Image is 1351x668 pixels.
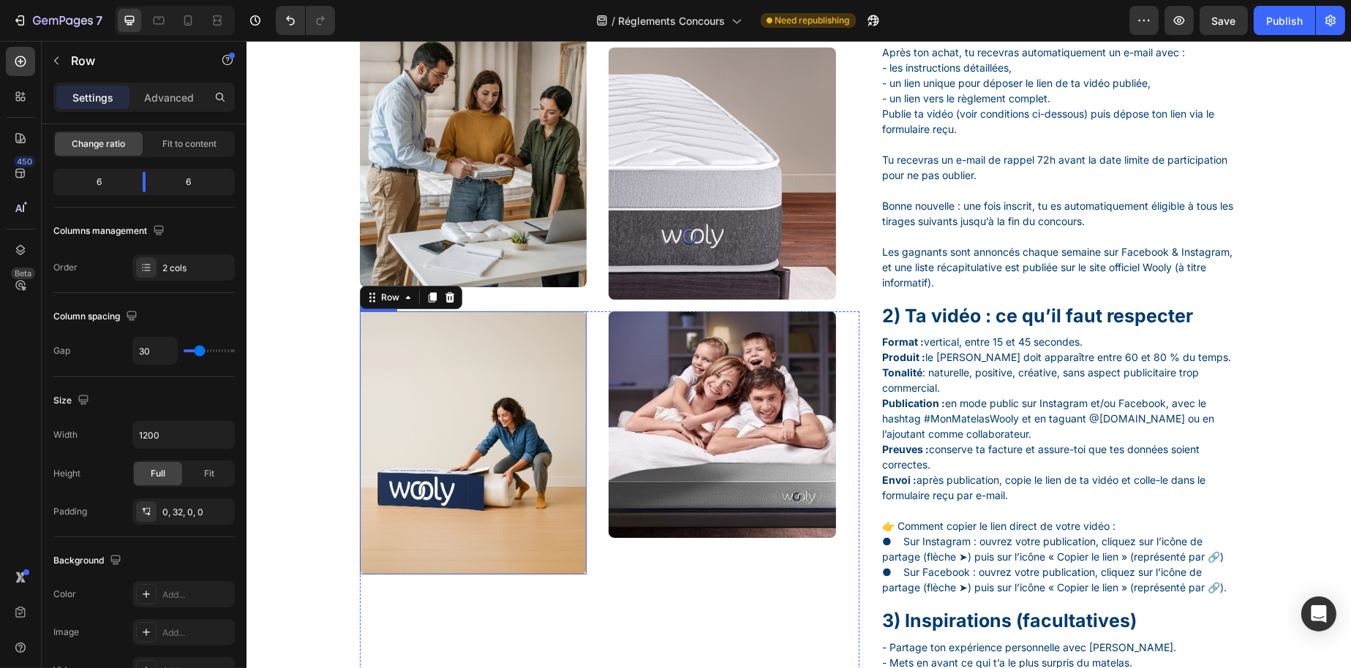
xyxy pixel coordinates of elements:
[53,344,70,357] div: Gap
[53,221,168,241] div: Columns management
[157,172,232,192] div: 6
[53,428,78,441] div: Width
[132,250,156,263] div: Row
[1266,13,1303,29] div: Publish
[247,41,1351,668] iframe: Design area
[636,433,671,445] strong: Envoi :
[1200,6,1248,35] button: Save
[162,262,231,275] div: 2 cols
[636,599,990,660] p: - Partage ton expérience personnelle avec [PERSON_NAME]. - Mets en avant ce qui t’a le plus surpr...
[53,626,79,639] div: Image
[151,467,165,480] span: Full
[11,267,35,279] div: Beta
[133,338,177,364] input: Auto
[636,402,683,414] strong: Preuves :
[71,52,195,69] p: Row
[53,505,87,518] div: Padding
[636,477,990,523] p: 👉 Comment copier le lien direct de votre vidéo : ● Sur Instagram : ouvrez votre publication, cliq...
[276,6,335,35] div: Undo/Redo
[1301,596,1336,631] div: Open Intercom Messenger
[96,12,102,29] p: 7
[53,261,78,274] div: Order
[636,325,677,338] strong: Tonalité
[636,523,990,554] p: ● Sur Facebook : ouvrez votre publication, cliquez sur l’icône de partage (flèche ➤) puis sur l’i...
[53,551,124,571] div: Background
[162,588,231,601] div: Add...
[204,467,214,480] span: Fit
[635,566,992,593] h1: 3) Inspirations (facultatives)
[636,4,990,65] p: Après ton achat, tu recevras automatiquement un e-mail avec : - les instructions détaillées, - un...
[362,7,589,259] img: Douceur et confort de la literie Wooly grâce aux fibres de laine naturelles
[56,172,131,192] div: 6
[53,588,76,601] div: Color
[1254,6,1315,35] button: Publish
[362,270,589,497] img: La marque Wooly Bedding tire son origine d'un mouton irlandais.
[72,90,113,105] p: Settings
[14,156,35,167] div: 450
[636,310,680,322] strong: Produit :
[6,6,109,35] button: 7
[636,96,990,142] p: Tu recevras un e-mail de rappel 72h avant la date limite de participation pour ne pas oublier.
[612,13,616,29] span: /
[775,14,850,27] span: Need republishing
[162,506,231,519] div: 0, 32, 0, 0
[144,90,194,105] p: Advanced
[1212,15,1236,27] span: Save
[619,13,726,29] span: Réglements Concours
[636,293,990,462] p: vertical, entre 15 et 45 secondes. le [PERSON_NAME] doit apparaître entre 60 et 80 % du temps. : ...
[53,467,80,480] div: Height
[133,422,234,448] input: Auto
[162,626,231,639] div: Add...
[636,142,990,188] p: Bonne nouvelle : une fois inscrit, tu es automatiquement éligible à tous les tirages suivants jus...
[635,262,992,289] h1: 2) Ta vidéo : ce qu’il faut respecter
[53,391,92,411] div: Size
[636,295,678,307] strong: Format :
[636,356,699,368] strong: Publication :
[72,137,126,151] span: Change ratio
[636,203,990,249] p: Les gagnants sont annoncés chaque semaine sur Facebook & Instagram, et une liste récapitulative e...
[636,65,990,96] p: Publie ta vidéo (voir conditions ci-dessous) puis dépose ton lien via le formulaire reçu.
[162,137,217,151] span: Fit to content
[53,307,140,327] div: Column spacing
[113,270,340,534] img: Wooly Bedding offre une qualité supérieure dans tous les modèles de matelas.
